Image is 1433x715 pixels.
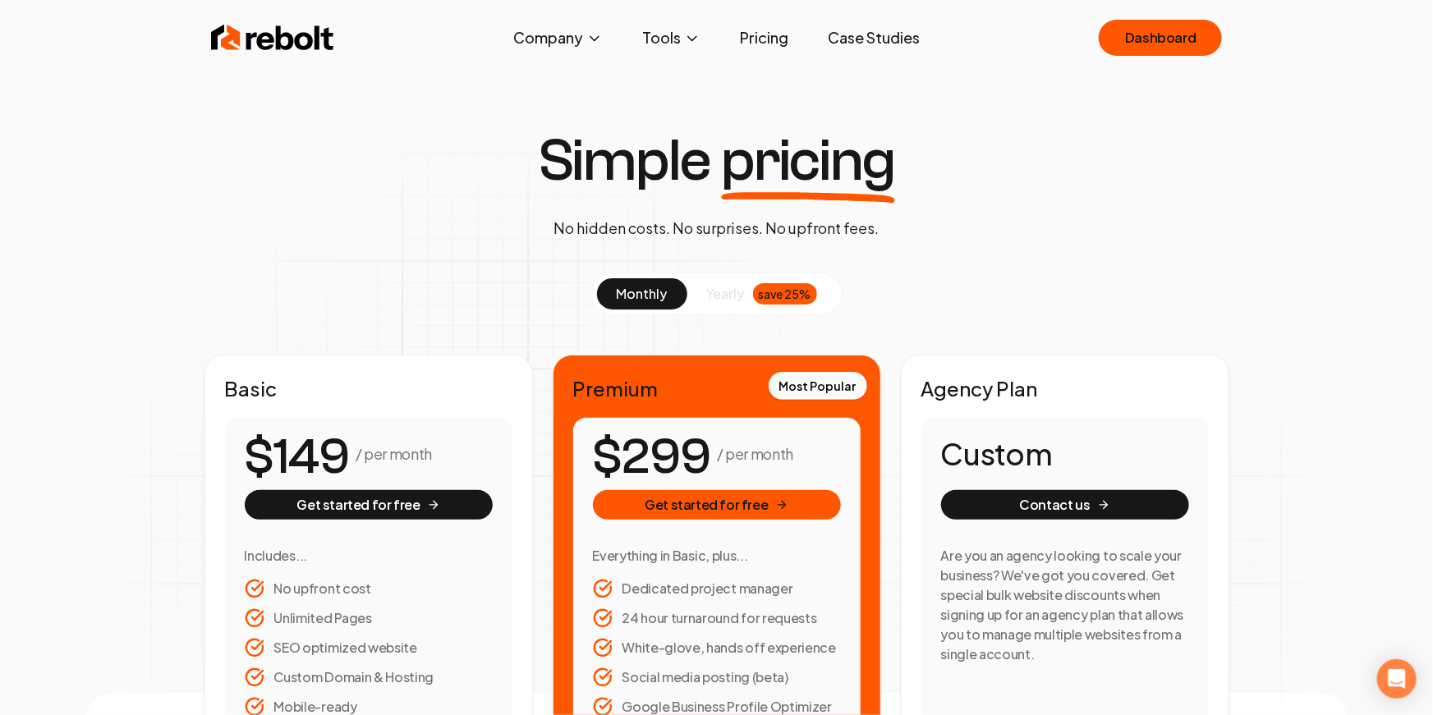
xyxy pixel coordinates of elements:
img: Rebolt Logo [211,21,334,54]
p: / per month [717,442,793,465]
a: Case Studies [815,21,933,54]
li: No upfront cost [245,579,493,598]
button: Get started for free [593,490,841,520]
h3: Everything in Basic, plus... [593,546,841,566]
a: Dashboard [1099,20,1222,56]
li: White-glove, hands off experience [593,638,841,658]
span: yearly [707,284,745,304]
span: pricing [721,131,895,190]
li: Custom Domain & Hosting [245,667,493,687]
li: 24 hour turnaround for requests [593,608,841,628]
div: Open Intercom Messenger [1377,659,1417,699]
li: Social media posting (beta) [593,667,841,687]
h1: Simple [538,131,895,190]
h2: Premium [573,375,861,401]
button: Get started for free [245,490,493,520]
li: Unlimited Pages [245,608,493,628]
button: Company [500,21,616,54]
button: monthly [597,278,687,309]
number-flow-react: $299 [593,420,710,494]
button: Contact us [941,490,1189,520]
button: Tools [629,21,714,54]
a: Pricing [727,21,801,54]
h3: Are you an agency looking to scale your business? We've got you covered. Get special bulk website... [941,546,1189,664]
li: SEO optimized website [245,638,493,658]
number-flow-react: $149 [245,420,349,494]
h2: Agency Plan [921,375,1209,401]
p: No hidden costs. No surprises. No upfront fees. [553,217,879,240]
h3: Includes... [245,546,493,566]
button: yearlysave 25% [687,278,837,309]
div: Most Popular [769,372,867,400]
h2: Basic [225,375,512,401]
p: / per month [356,442,432,465]
h1: Custom [941,438,1189,470]
div: save 25% [753,283,817,305]
span: monthly [617,285,668,302]
li: Dedicated project manager [593,579,841,598]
